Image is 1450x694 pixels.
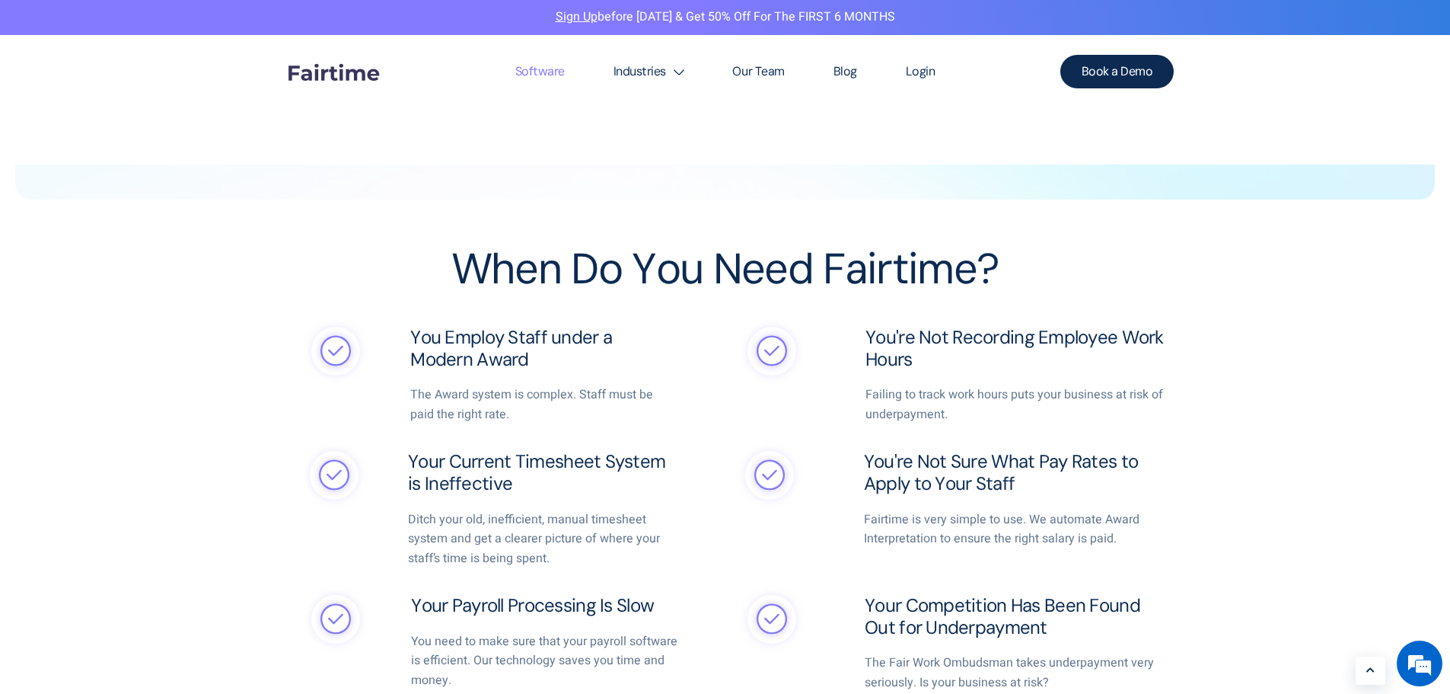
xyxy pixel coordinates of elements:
h2: When Do You Need Fairtime? [8,245,1442,293]
p: The Fair Work Ombudsman takes underpayment very seriously. Is your business at risk? [865,654,1174,692]
h4: You're Not Recording Employee Work Hours [865,327,1174,371]
a: Learn More [1356,657,1385,685]
div: You need to make sure that your payroll software is efficient. Our technology saves you time and ... [411,632,679,691]
span: Book a Demo [1082,66,1153,78]
div: Chat with us now [79,85,256,105]
a: Sign Up [556,8,598,26]
a: Industries [589,35,709,108]
h3: You Employ Staff under a Modern Award [410,327,678,371]
p: before [DATE] & Get 50% Off for the FIRST 6 MONTHS [11,8,1439,27]
h4: Your Current Timesheet System is Ineffective [408,451,676,495]
a: Blog [809,35,881,108]
a: Software [491,35,589,108]
h4: Your Competition Has Been Found Out for Underpayment [865,595,1174,639]
a: Book a Demo [1060,55,1174,88]
p: The Award system is complex. Staff must be paid the right rate. [410,385,678,424]
a: Login [881,35,960,108]
div: Minimize live chat window [250,8,286,44]
p: Fairtime is very simple to use. We automate Award Interpretation to ensure the right salary is paid. [864,510,1174,549]
h4: Your Payroll Processing Is Slow [411,595,679,617]
h4: You're Not Sure What Pay Rates to Apply to Your Staff [864,451,1174,495]
span: We're online! [88,192,210,346]
a: Our Team [708,35,808,108]
p: Ditch your old, inefficient, manual timesheet system and get a clearer picture of where your staf... [408,510,676,569]
p: Failing to track work hours puts your business at risk of underpayment. [865,385,1174,424]
textarea: Type your message and hit 'Enter' [8,416,290,469]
